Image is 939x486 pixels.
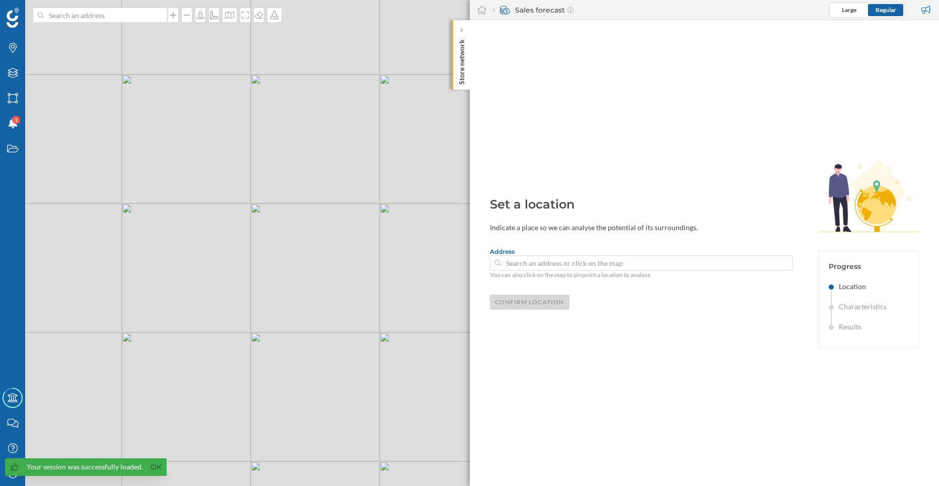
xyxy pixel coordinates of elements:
span: Regular [876,6,896,14]
img: sales-forecast.svg [500,5,510,15]
div: Your session was successfully loaded. [27,462,143,472]
li: Characteristics [829,302,908,312]
h2: Set a location [490,196,793,213]
p: Indicate a place so we can analyse the potential of its surroundings. [490,223,793,233]
p: Store network [456,35,466,85]
li: Location [829,282,908,292]
h3: Address [490,248,515,255]
span: 1 [15,115,18,125]
span: Large [842,6,856,14]
div: Sales forecast [492,5,573,15]
li: Results [829,322,908,332]
img: Geoblink Logo [7,8,19,28]
a: Ok [148,461,164,473]
p: You can also click on the map to pinpoint a location to analyze [490,270,651,280]
div: Progress [829,261,908,271]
